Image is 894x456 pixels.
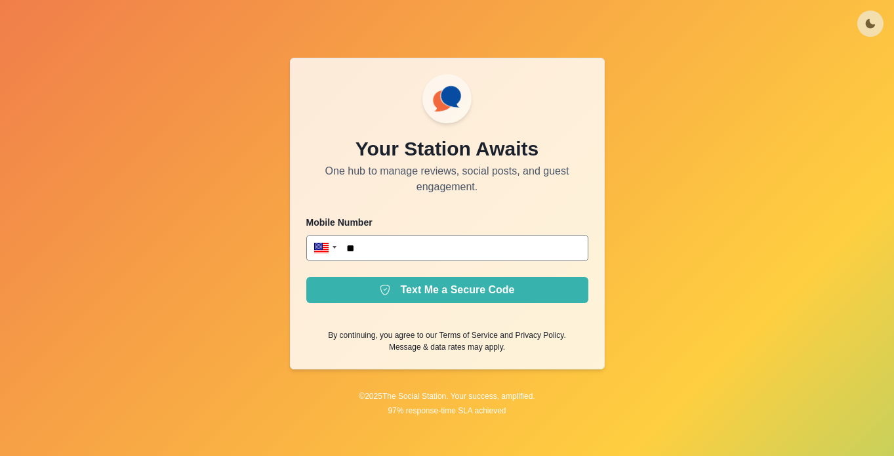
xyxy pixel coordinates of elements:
p: Your Station Awaits [356,134,538,163]
div: United States: + 1 [306,235,340,261]
p: One hub to manage reviews, social posts, and guest engagement. [306,163,588,195]
button: Toggle Mode [857,10,884,37]
p: Mobile Number [306,216,588,230]
img: ssLogoSVG.f144a2481ffb055bcdd00c89108cbcb7.svg [428,79,466,118]
button: Text Me a Secure Code [306,277,588,303]
p: Message & data rates may apply. [389,341,505,353]
a: Privacy Policy [516,331,564,340]
a: Terms of Service [439,331,498,340]
p: By continuing, you agree to our and . [328,329,565,341]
